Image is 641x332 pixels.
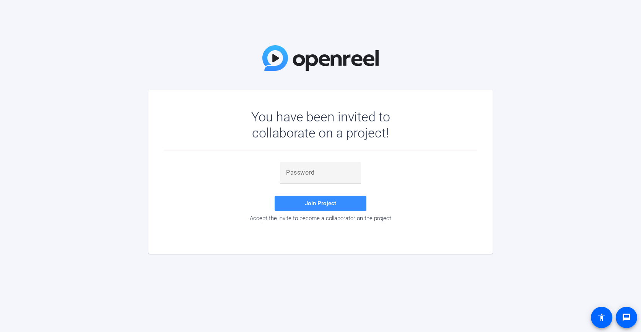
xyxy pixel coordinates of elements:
div: You have been invited to collaborate on a project! [229,109,412,141]
input: Password [286,168,355,177]
span: Join Project [305,200,336,207]
mat-icon: accessibility [597,313,606,322]
div: Accept the invite to become a collaborator on the project [164,215,477,222]
img: OpenReel Logo [262,45,379,71]
mat-icon: message [622,313,631,322]
button: Join Project [275,196,366,211]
